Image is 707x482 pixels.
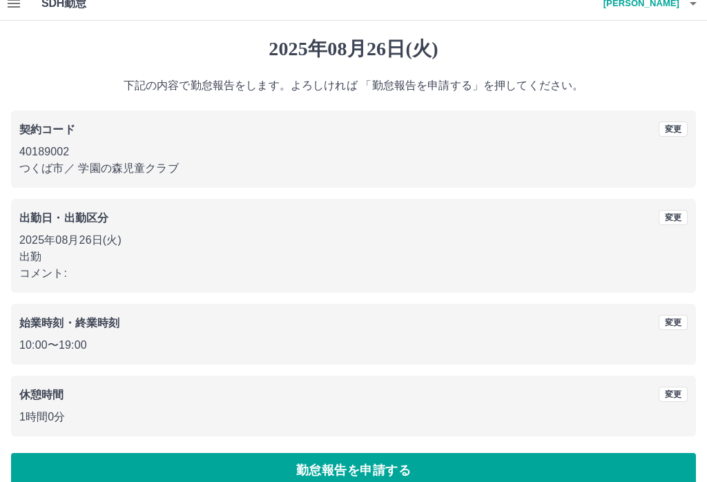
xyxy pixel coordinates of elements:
p: 2025年08月26日(火) [19,232,688,249]
p: つくば市 ／ 学園の森児童クラブ [19,160,688,177]
b: 出勤日・出勤区分 [19,212,108,224]
p: 1時間0分 [19,409,688,425]
button: 変更 [659,122,688,137]
p: 40189002 [19,144,688,160]
h1: 2025年08月26日(火) [11,37,696,61]
b: 始業時刻・終業時刻 [19,317,119,329]
b: 休憩時間 [19,389,64,401]
button: 変更 [659,315,688,330]
button: 変更 [659,387,688,402]
p: 出勤 [19,249,688,265]
button: 変更 [659,210,688,225]
p: コメント: [19,265,688,282]
p: 10:00 〜 19:00 [19,337,688,354]
p: 下記の内容で勤怠報告をします。よろしければ 「勤怠報告を申請する」を押してください。 [11,77,696,94]
b: 契約コード [19,124,75,135]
